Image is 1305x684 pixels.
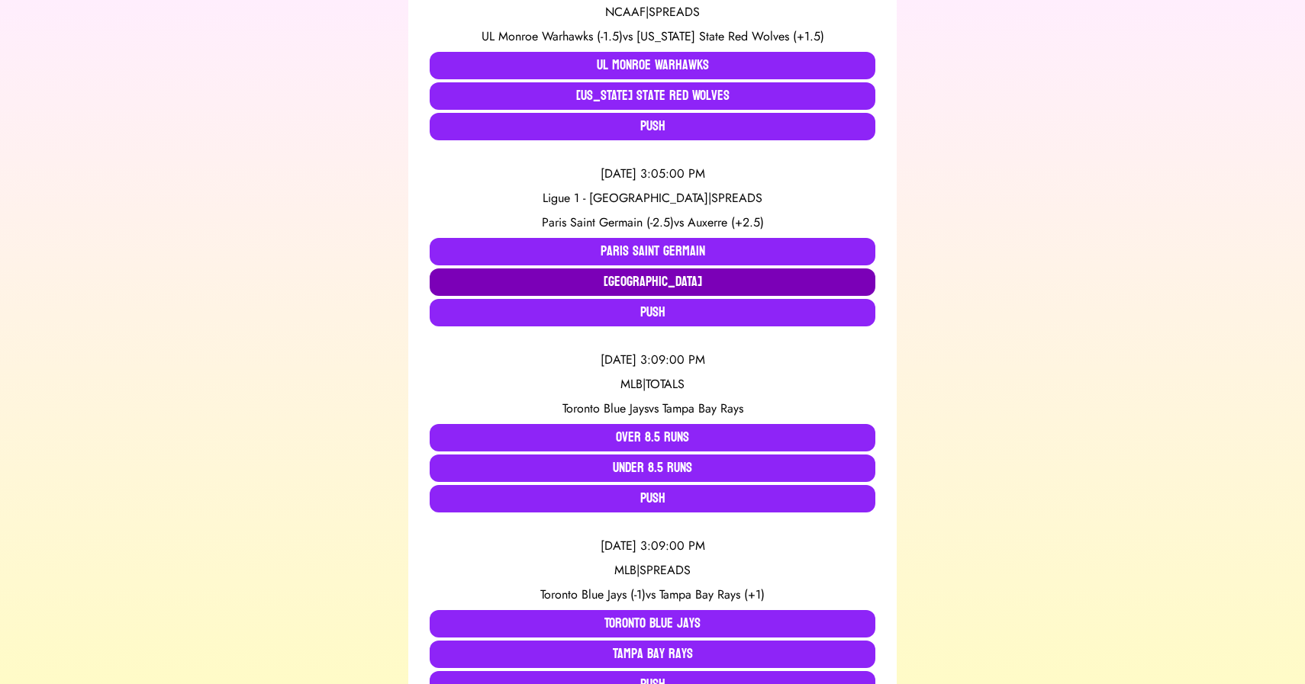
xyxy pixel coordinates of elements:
[430,82,875,110] button: [US_STATE] State Red Wolves
[430,299,875,326] button: Push
[430,268,875,296] button: [GEOGRAPHIC_DATA]
[430,641,875,668] button: Tampa Bay Rays
[430,27,875,46] div: vs
[659,586,765,603] span: Tampa Bay Rays (+1)
[540,586,646,603] span: Toronto Blue Jays (-1)
[430,537,875,555] div: [DATE] 3:09:00 PM
[430,561,875,580] div: MLB | SPREADS
[542,214,674,231] span: Paris Saint Germain (-2.5)
[430,424,875,451] button: Over 8.5 Runs
[430,3,875,21] div: NCAAF | SPREADS
[636,27,824,45] span: [US_STATE] State Red Wolves (+1.5)
[430,351,875,369] div: [DATE] 3:09:00 PM
[430,238,875,265] button: Paris Saint Germain
[430,400,875,418] div: vs
[482,27,623,45] span: UL Monroe Warhawks (-1.5)
[430,454,875,482] button: Under 8.5 Runs
[430,165,875,183] div: [DATE] 3:05:00 PM
[662,400,743,417] span: Tampa Bay Rays
[430,214,875,232] div: vs
[562,400,649,417] span: Toronto Blue Jays
[430,375,875,393] div: MLB | TOTALS
[430,485,875,512] button: Push
[688,214,764,231] span: Auxerre (+2.5)
[430,113,875,140] button: Push
[430,610,875,637] button: Toronto Blue Jays
[430,189,875,207] div: Ligue 1 - [GEOGRAPHIC_DATA] | SPREADS
[430,52,875,79] button: UL Monroe Warhawks
[430,586,875,604] div: vs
